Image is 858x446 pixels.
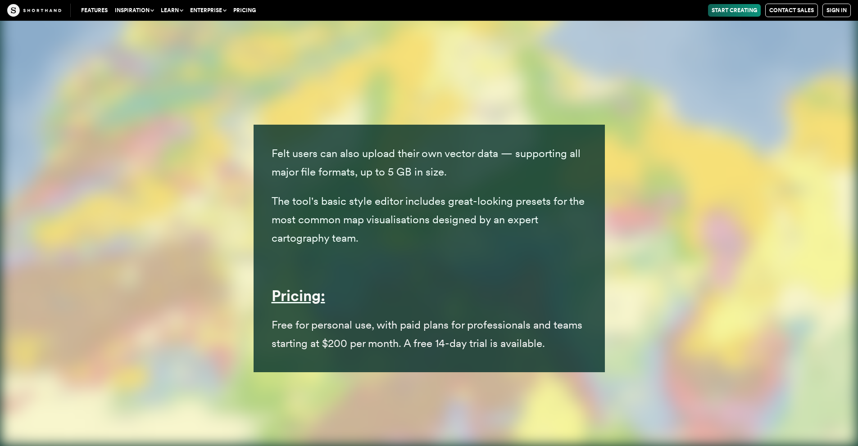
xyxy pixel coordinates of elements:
p: The tool's basic style editor includes great-looking presets for the most common map visualisatio... [272,192,587,247]
button: Learn [157,4,186,17]
a: Sign in [822,4,851,17]
button: Inspiration [111,4,157,17]
button: Enterprise [186,4,230,17]
a: Start Creating [708,4,761,17]
a: Contact Sales [765,4,818,17]
a: Features [77,4,111,17]
img: The Craft [7,4,61,17]
a: Pricing [230,4,259,17]
p: Felt users can also upload their own vector data — supporting all major file formats, up to 5 GB ... [272,144,587,181]
span: Free for personal use, with paid plans for professionals and teams starting at $200 per month. A ... [272,318,582,350]
a: Pricing: [272,287,325,305]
